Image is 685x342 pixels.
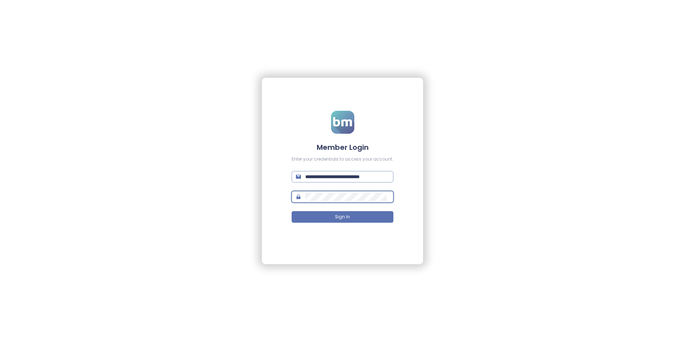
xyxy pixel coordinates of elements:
[296,174,301,179] span: mail
[296,194,301,199] span: lock
[292,156,393,163] div: Enter your credentials to access your account.
[331,111,354,134] img: logo
[335,214,350,220] span: Sign In
[292,211,393,223] button: Sign In
[292,142,393,152] h4: Member Login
